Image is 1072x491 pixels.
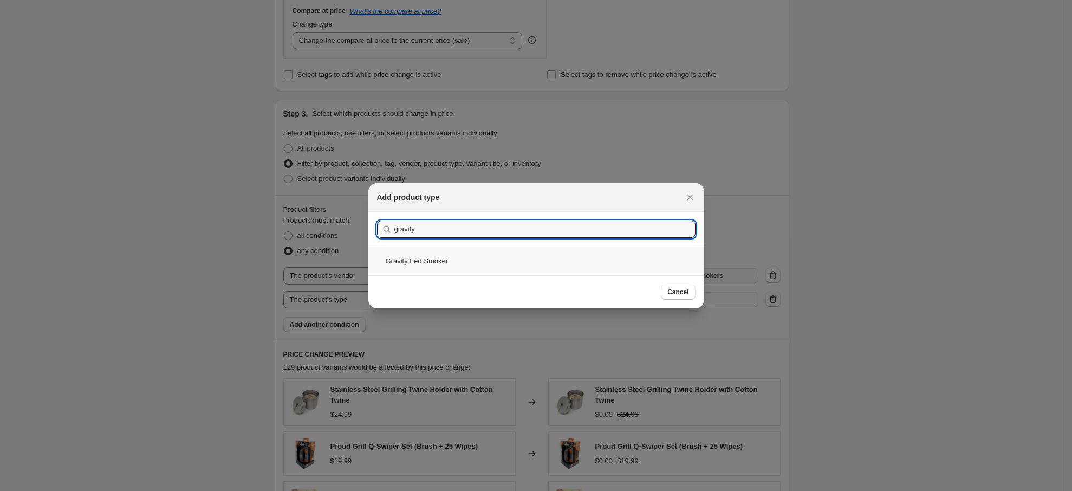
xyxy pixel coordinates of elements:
button: Close [683,190,698,205]
div: Gravity Fed Smoker [368,247,704,275]
h2: Add product type [377,192,440,203]
input: Search product types [394,221,696,238]
span: Cancel [667,288,688,296]
button: Cancel [661,285,695,300]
